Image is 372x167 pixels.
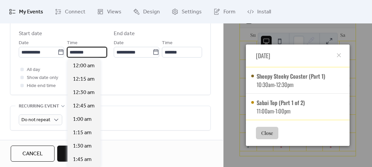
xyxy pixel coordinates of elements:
span: Connect [65,8,85,16]
span: Date [19,39,29,47]
span: Show date only [27,74,58,82]
button: Cancel [11,146,55,162]
span: - [274,80,276,89]
button: Save [57,146,93,162]
span: 12:30 am [73,89,95,97]
button: Close [256,127,278,140]
span: Event image [19,138,49,146]
div: Sabai Top (Part 1 of 2) [257,98,305,107]
span: 11:00am [257,107,274,115]
span: - [274,107,275,115]
a: Views [92,3,126,21]
span: Cancel [22,150,43,158]
span: Install [257,8,271,16]
a: Design [128,3,165,21]
span: Design [143,8,160,16]
span: All day [27,66,40,74]
span: Do not repeat [21,115,50,124]
span: [DATE] [256,51,270,60]
span: 10:30am [257,80,274,89]
span: My Events [19,8,43,16]
span: 12:30pm [276,80,293,89]
a: Settings [167,3,207,21]
span: 1:00pm [275,107,290,115]
span: 1:45 am [73,156,92,164]
a: Connect [50,3,90,21]
span: 12:15 am [73,75,95,83]
span: Time [162,39,173,47]
span: Date [114,39,124,47]
span: Form [223,8,236,16]
span: Time [67,39,78,47]
span: Views [107,8,121,16]
a: My Events [4,3,48,21]
span: Settings [182,8,202,16]
span: Hide end time [27,82,56,90]
span: 12:00 am [73,62,95,70]
span: 12:45 am [73,102,95,110]
span: 1:15 am [73,129,92,137]
div: Sheepy Steeky Coaster (Part 1) [257,72,325,80]
span: 1:30 am [73,142,92,150]
a: Install [242,3,276,21]
div: Start date [19,30,42,38]
span: 1:00 am [73,115,92,123]
div: End date [114,30,135,38]
span: Date and time [19,18,53,26]
span: Recurring event [19,102,59,110]
a: Form [208,3,241,21]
